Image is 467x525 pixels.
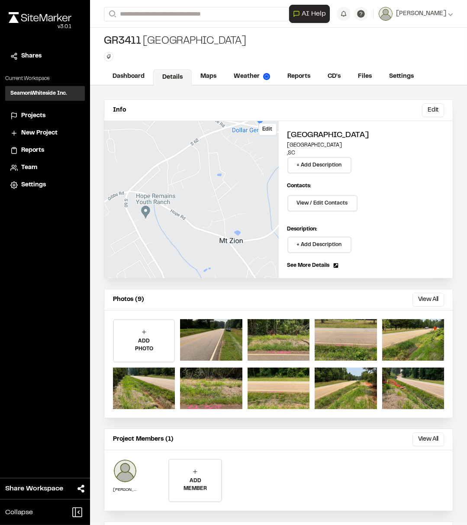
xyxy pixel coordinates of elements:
span: Collapse [5,507,33,518]
button: [PERSON_NAME] [379,7,453,21]
p: Contacts: [287,182,312,190]
span: Shares [21,51,42,61]
a: Settings [10,180,80,190]
p: ADD MEMBER [169,477,221,493]
img: User [379,7,393,21]
a: Weather [225,68,279,85]
a: New Project [10,128,80,138]
span: See More Details [287,262,330,269]
a: Projects [10,111,80,121]
span: Team [21,163,37,173]
img: precipai.png [263,73,270,80]
button: View / Edit Contacts [287,195,357,211]
span: Settings [21,180,46,190]
span: [PERSON_NAME] [396,9,446,19]
a: Settings [380,68,422,85]
button: + Add Description [287,237,351,253]
a: Reports [10,146,80,155]
button: View All [412,293,444,307]
span: Projects [21,111,45,121]
button: + Add Description [287,157,351,173]
p: ADD PHOTO [114,337,174,353]
span: Reports [21,146,44,155]
a: CD's [319,68,349,85]
div: Open AI Assistant [289,5,333,23]
p: , SC [287,149,444,157]
button: Edit [258,123,277,136]
p: Current Workspace [5,75,85,83]
a: Details [153,69,192,86]
button: Search [104,7,119,21]
a: Dashboard [104,68,153,85]
div: [GEOGRAPHIC_DATA] [104,35,246,48]
span: Share Workspace [5,483,63,494]
p: [PERSON_NAME] [113,487,137,493]
p: Photos (9) [113,295,144,304]
a: Files [349,68,380,85]
span: AI Help [302,9,326,19]
h3: SeamonWhiteside Inc. [10,90,67,97]
span: GR3411 [104,35,141,48]
a: Shares [10,51,80,61]
button: View All [412,432,444,446]
button: Open AI Assistant [289,5,330,23]
button: Edit [422,103,444,117]
span: New Project [21,128,58,138]
img: rebrand.png [9,12,71,23]
a: Maps [192,68,225,85]
button: Edit Tags [104,52,113,61]
p: [GEOGRAPHIC_DATA] [287,141,444,149]
p: Description: [287,225,444,233]
div: Oh geez...please don't... [9,23,71,31]
img: Raphael Betit [113,459,137,483]
h2: [GEOGRAPHIC_DATA] [287,130,444,141]
p: Info [113,106,126,115]
a: Team [10,163,80,173]
a: Reports [279,68,319,85]
p: Project Members (1) [113,435,174,444]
